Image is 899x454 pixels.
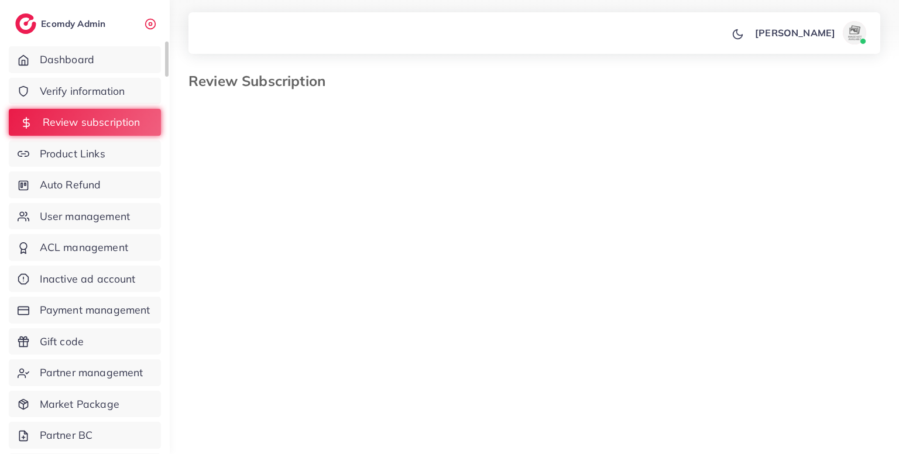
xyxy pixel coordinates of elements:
span: Payment management [40,302,150,318]
span: Inactive ad account [40,271,136,287]
a: Inactive ad account [9,266,161,293]
span: Partner BC [40,428,93,443]
a: Gift code [9,328,161,355]
a: Partner BC [9,422,161,449]
p: [PERSON_NAME] [755,26,835,40]
span: Auto Refund [40,177,101,192]
img: logo [15,13,36,34]
img: avatar [843,21,866,44]
span: Review subscription [43,115,140,130]
h2: Ecomdy Admin [41,18,108,29]
a: Verify information [9,78,161,105]
span: Verify information [40,84,125,99]
a: Partner management [9,359,161,386]
span: ACL management [40,240,128,255]
h3: Review Subscription [188,73,335,90]
span: Partner management [40,365,143,380]
a: Payment management [9,297,161,324]
span: Gift code [40,334,84,349]
span: User management [40,209,130,224]
a: Review subscription [9,109,161,136]
a: logoEcomdy Admin [15,13,108,34]
a: Product Links [9,140,161,167]
a: User management [9,203,161,230]
a: [PERSON_NAME]avatar [749,21,871,44]
span: Dashboard [40,52,94,67]
a: Market Package [9,391,161,418]
a: ACL management [9,234,161,261]
span: Market Package [40,397,119,412]
span: Product Links [40,146,105,161]
a: Dashboard [9,46,161,73]
a: Auto Refund [9,171,161,198]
